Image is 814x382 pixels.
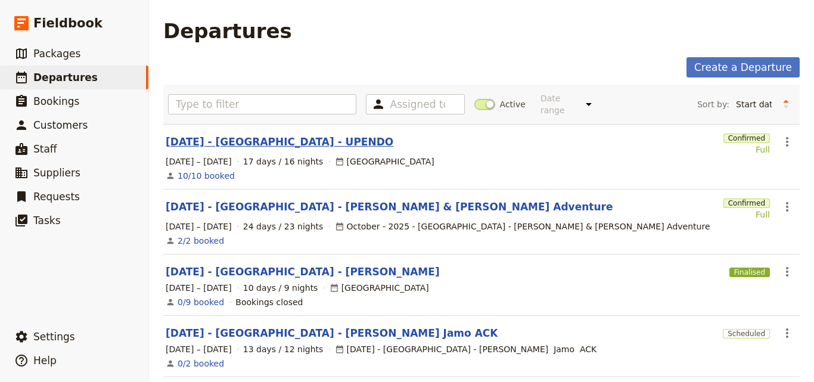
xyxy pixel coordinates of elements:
[33,72,98,83] span: Departures
[723,329,770,338] span: Scheduled
[330,282,429,294] div: [GEOGRAPHIC_DATA]
[731,95,777,113] select: Sort by:
[335,343,597,355] div: [DATE] - [GEOGRAPHIC_DATA] - [PERSON_NAME] Jamo ACK
[33,143,57,155] span: Staff
[390,97,445,111] input: Assigned to
[33,14,102,32] span: Fieldbook
[33,191,80,203] span: Requests
[235,296,303,308] div: Bookings closed
[777,323,797,343] button: Actions
[777,197,797,217] button: Actions
[243,220,324,232] span: 24 days / 23 nights
[178,170,235,182] a: View the bookings for this departure
[33,331,75,343] span: Settings
[33,167,80,179] span: Suppliers
[166,265,440,279] a: [DATE] - [GEOGRAPHIC_DATA] - [PERSON_NAME]
[33,95,79,107] span: Bookings
[33,48,80,60] span: Packages
[163,19,292,43] h1: Departures
[723,209,770,220] div: Full
[178,358,224,369] a: View the bookings for this departure
[777,262,797,282] button: Actions
[178,235,224,247] a: View the bookings for this departure
[166,326,498,340] a: [DATE] - [GEOGRAPHIC_DATA] - [PERSON_NAME] Jamo ACK
[729,268,770,277] span: Finalised
[33,215,61,226] span: Tasks
[777,95,795,113] button: Change sort direction
[500,98,526,110] span: Active
[166,156,232,167] span: [DATE] – [DATE]
[243,343,324,355] span: 13 days / 12 nights
[166,220,232,232] span: [DATE] – [DATE]
[166,135,393,149] a: [DATE] - [GEOGRAPHIC_DATA] - UPENDO
[697,98,729,110] span: Sort by:
[168,94,356,114] input: Type to filter
[178,296,224,308] a: View the bookings for this departure
[777,132,797,152] button: Actions
[166,200,613,214] a: [DATE] - [GEOGRAPHIC_DATA] - [PERSON_NAME] & [PERSON_NAME] Adventure
[33,355,57,367] span: Help
[723,133,770,143] span: Confirmed
[723,144,770,156] div: Full
[166,343,232,355] span: [DATE] – [DATE]
[335,220,710,232] div: October - 2025 - [GEOGRAPHIC_DATA] - [PERSON_NAME] & [PERSON_NAME] Adventure
[243,282,318,294] span: 10 days / 9 nights
[33,119,88,131] span: Customers
[686,57,800,77] a: Create a Departure
[335,156,434,167] div: [GEOGRAPHIC_DATA]
[243,156,324,167] span: 17 days / 16 nights
[723,198,770,208] span: Confirmed
[166,282,232,294] span: [DATE] – [DATE]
